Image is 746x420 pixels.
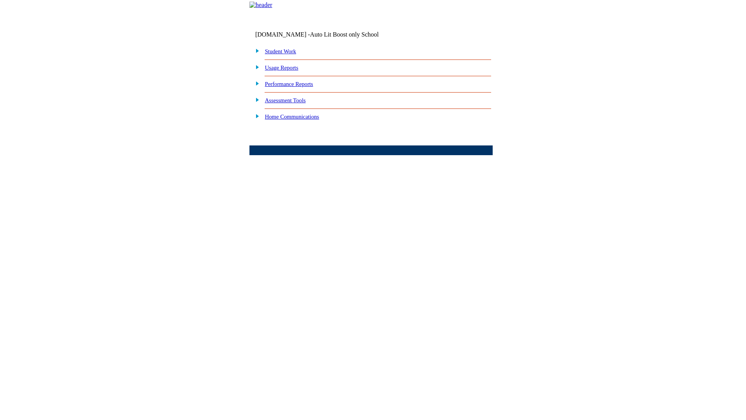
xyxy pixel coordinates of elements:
[251,47,260,54] img: plus.gif
[265,114,319,120] a: Home Communications
[255,31,398,38] td: [DOMAIN_NAME] -
[265,65,298,71] a: Usage Reports
[265,81,313,87] a: Performance Reports
[251,63,260,70] img: plus.gif
[310,31,379,38] nobr: Auto Lit Boost only School
[265,48,296,54] a: Student Work
[251,112,260,119] img: plus.gif
[251,96,260,103] img: plus.gif
[249,2,272,9] img: header
[251,80,260,87] img: plus.gif
[265,97,306,103] a: Assessment Tools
